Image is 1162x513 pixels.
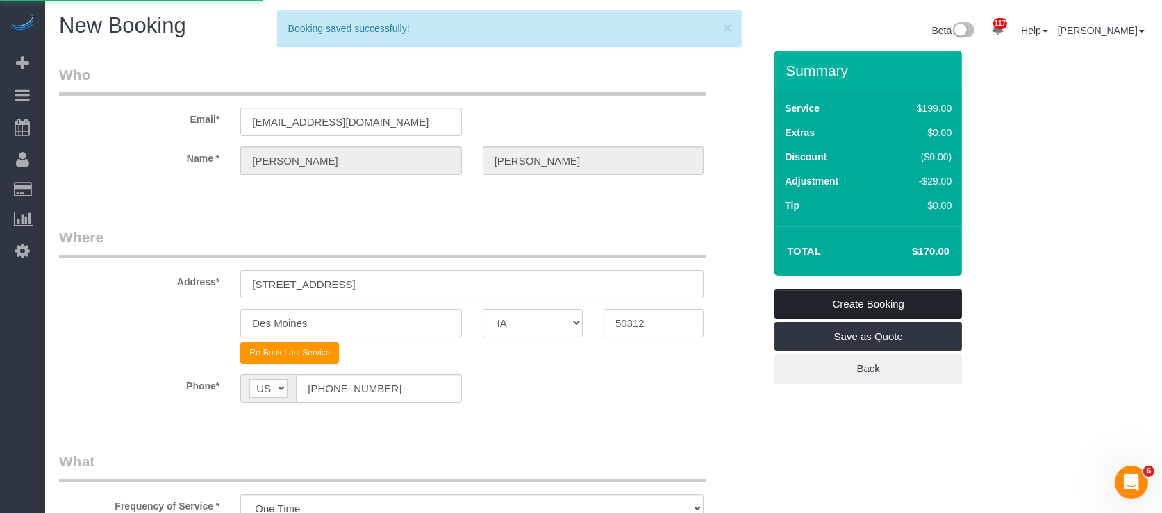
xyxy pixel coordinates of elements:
[604,309,704,337] input: Zip Code*
[786,62,955,78] h3: Summary
[932,25,975,36] a: Beta
[296,374,461,403] input: Phone*
[240,146,461,175] input: First Name*
[952,22,974,40] img: New interface
[888,101,952,115] div: $199.00
[49,146,230,165] label: Name *
[288,22,731,35] div: Booking saved successfully!
[993,18,1008,29] span: 117
[888,150,952,164] div: ($0.00)
[785,174,838,188] label: Adjustment
[240,342,339,364] button: Re-Book Last Service
[785,199,799,212] label: Tip
[240,108,461,136] input: Email*
[888,174,952,188] div: -$29.00
[59,227,706,258] legend: Where
[8,14,36,33] img: Automaid Logo
[49,108,230,126] label: Email*
[483,146,704,175] input: Last Name*
[59,451,706,482] legend: What
[59,65,706,96] legend: Who
[1058,25,1145,36] a: [PERSON_NAME]
[1143,466,1154,477] span: 6
[774,322,962,351] a: Save as Quote
[984,14,1011,44] a: 117
[787,245,821,257] strong: Total
[785,150,827,164] label: Discount
[888,199,952,212] div: $0.00
[870,246,949,258] h4: $170.00
[1115,466,1148,499] iframe: Intercom live chat
[785,101,820,115] label: Service
[49,270,230,289] label: Address*
[774,289,962,319] a: Create Booking
[724,20,732,35] button: ×
[49,494,230,513] label: Frequency of Service *
[785,126,815,140] label: Extras
[888,126,952,140] div: $0.00
[59,13,186,37] span: New Booking
[1021,25,1048,36] a: Help
[49,374,230,393] label: Phone*
[240,309,461,337] input: City*
[774,354,962,383] a: Back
